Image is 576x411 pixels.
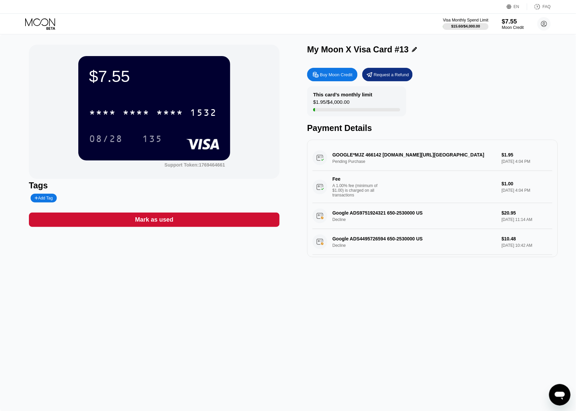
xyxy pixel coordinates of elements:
[527,3,551,10] div: FAQ
[165,162,225,168] div: Support Token: 1769464661
[502,18,524,25] div: $7.55
[313,92,372,97] div: This card’s monthly limit
[190,108,217,119] div: 1532
[502,18,524,30] div: $7.55Moon Credit
[84,130,128,147] div: 08/28
[307,123,558,133] div: Payment Details
[313,171,552,203] div: FeeA 1.00% fee (minimum of $1.00) is charged on all transactions$1.00[DATE] 4:04 PM
[514,4,520,9] div: EN
[502,25,524,30] div: Moon Credit
[320,72,353,78] div: Buy Moon Credit
[502,181,553,186] div: $1.00
[374,72,409,78] div: Request a Refund
[313,99,349,108] div: $1.95 / $4,000.00
[507,3,527,10] div: EN
[137,130,167,147] div: 135
[307,45,409,54] div: My Moon X Visa Card #13
[29,213,280,227] div: Mark as used
[332,183,383,197] div: A 1.00% fee (minimum of $1.00) is charged on all transactions
[362,68,413,81] div: Request a Refund
[89,134,123,145] div: 08/28
[142,134,162,145] div: 135
[307,68,358,81] div: Buy Moon Credit
[31,194,57,202] div: Add Tag
[29,181,280,190] div: Tags
[332,176,379,182] div: Fee
[543,4,551,9] div: FAQ
[443,18,488,22] div: Visa Monthly Spend Limit
[35,196,53,200] div: Add Tag
[89,67,219,86] div: $7.55
[502,188,553,193] div: [DATE] 4:04 PM
[443,18,488,30] div: Visa Monthly Spend Limit$15.60/$4,000.00
[135,216,173,224] div: Mark as used
[165,162,225,168] div: Support Token:1769464661
[549,384,571,406] iframe: Nút để khởi chạy cửa sổ nhắn tin
[451,24,480,28] div: $15.60 / $4,000.00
